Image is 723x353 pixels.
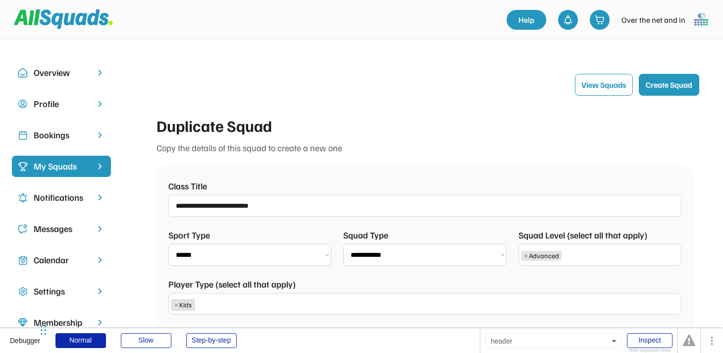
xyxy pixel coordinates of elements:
[627,349,672,353] div: Show responsive boxes
[18,162,28,172] img: Icon%20%2823%29.svg
[168,278,296,291] div: Player Type (select all that apply)
[34,285,89,298] div: Settings
[55,333,106,348] div: Normal
[95,287,105,296] img: chevron-right.svg
[14,9,113,28] img: Squad%20Logo.svg
[34,253,89,267] div: Calendar
[168,179,207,193] div: Class Title
[18,99,28,109] img: user-circle.svg
[521,251,562,261] li: Advanced
[168,229,223,242] div: Sport Type
[595,15,605,25] img: shopping-cart-01%20%281%29.svg
[34,128,89,142] div: Bookings
[18,68,28,78] img: Icon%20copy%2010.svg
[627,333,672,348] div: Inspect
[95,68,105,77] img: chevron-right.svg
[174,301,178,308] span: ×
[95,99,105,109] img: chevron-right.svg
[343,229,398,242] div: Squad Type
[621,14,685,26] div: Over the net and in
[95,162,105,171] img: chevron-right%20copy%203.svg
[524,252,528,259] span: ×
[156,114,693,137] div: Duplicate Squad
[171,299,195,310] li: Kids
[95,130,105,140] img: chevron-right.svg
[186,333,237,348] div: Step-by-step
[156,141,693,155] div: Copy the details of this squad to create a new one
[34,160,89,173] div: My Squads
[18,193,28,203] img: Icon%20copy%204.svg
[507,10,546,30] a: Help
[95,255,105,265] img: chevron-right.svg
[691,10,711,30] img: 1000005499.png
[121,333,171,348] div: Slow
[95,224,105,234] img: chevron-right.svg
[95,318,105,327] img: chevron-right.svg
[575,74,633,96] button: View Squads
[34,97,89,111] div: Profile
[34,191,89,204] div: Notifications
[18,287,28,296] img: Icon%20copy%2016.svg
[34,316,89,329] div: Membership
[18,130,28,140] img: Icon%20copy%202.svg
[95,193,105,202] img: chevron-right.svg
[563,15,573,25] img: bell-03%20%281%29.svg
[18,224,28,234] img: Icon%20copy%205.svg
[639,74,699,96] button: Create Squad
[485,333,621,349] div: header
[34,66,89,79] div: Overview
[18,255,28,265] img: Icon%20copy%207.svg
[518,229,647,242] div: Squad Level (select all that apply)
[34,222,89,235] div: Messages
